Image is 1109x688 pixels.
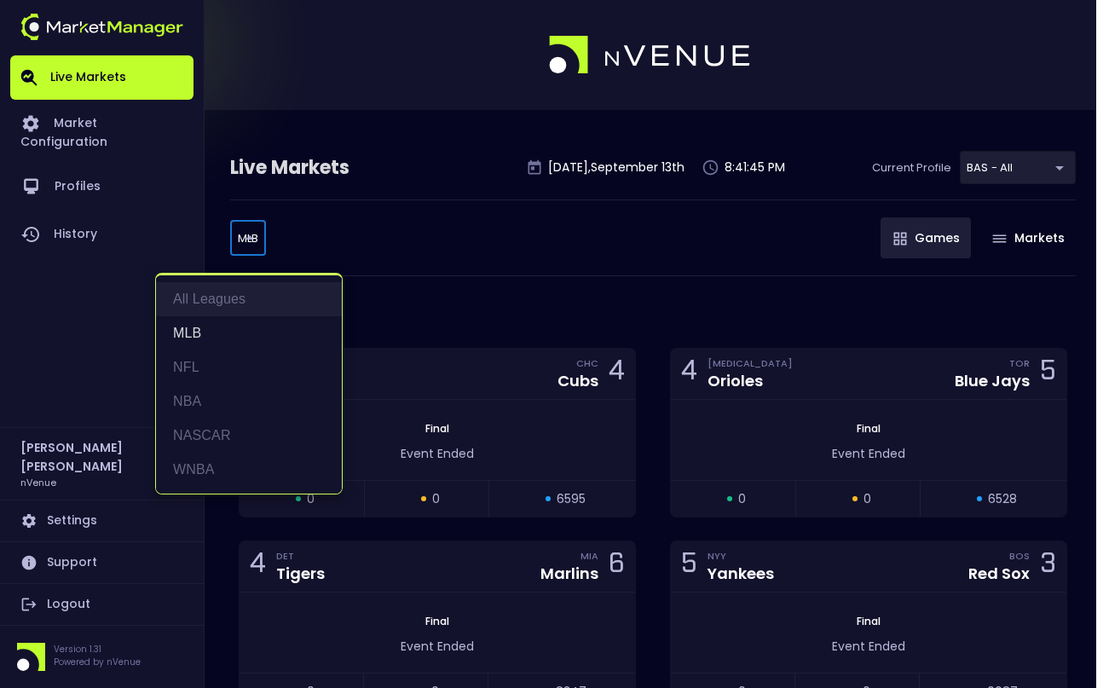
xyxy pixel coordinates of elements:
li: MLB [156,316,342,350]
li: WNBA [156,453,342,487]
li: All Leagues [156,282,342,316]
li: NBA [156,384,342,419]
li: NASCAR [156,419,342,453]
li: NFL [156,350,342,384]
